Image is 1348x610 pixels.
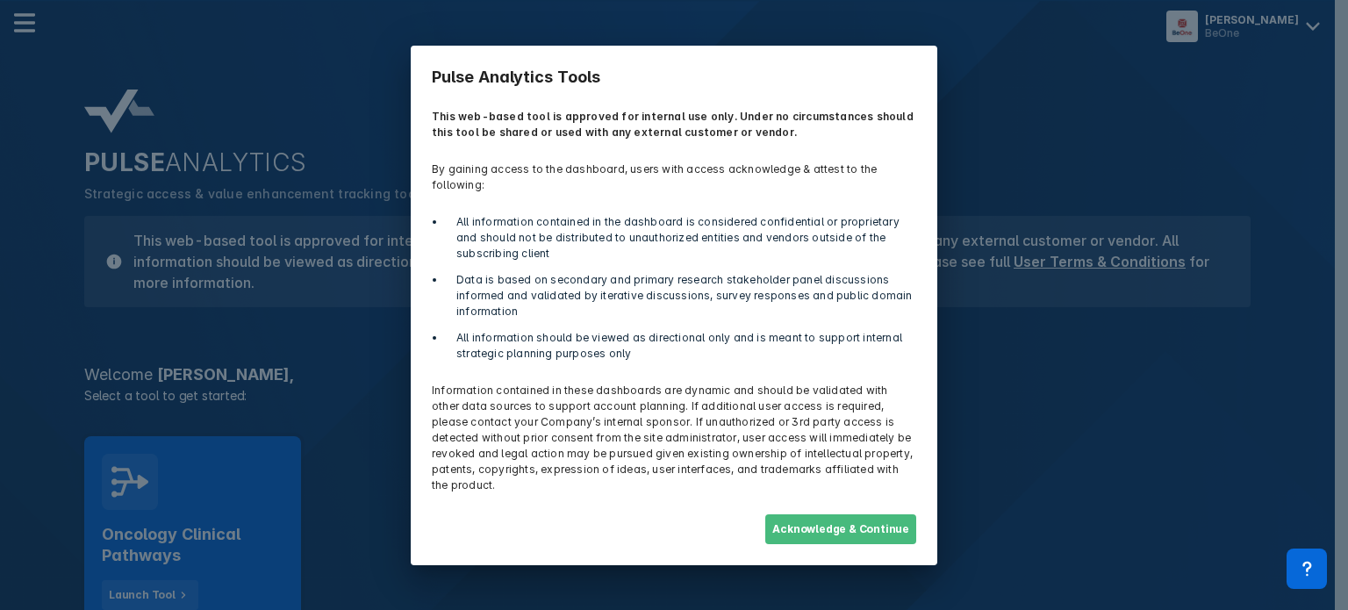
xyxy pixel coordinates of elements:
button: Acknowledge & Continue [765,514,916,544]
li: Data is based on secondary and primary research stakeholder panel discussions informed and valida... [446,272,916,319]
p: By gaining access to the dashboard, users with access acknowledge & attest to the following: [421,151,927,204]
p: Information contained in these dashboards are dynamic and should be validated with other data sou... [421,372,927,504]
p: This web-based tool is approved for internal use only. Under no circumstances should this tool be... [421,98,927,151]
li: All information contained in the dashboard is considered confidential or proprietary and should n... [446,214,916,262]
div: Contact Support [1287,549,1327,589]
h3: Pulse Analytics Tools [421,56,927,98]
li: All information should be viewed as directional only and is meant to support internal strategic p... [446,330,916,362]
